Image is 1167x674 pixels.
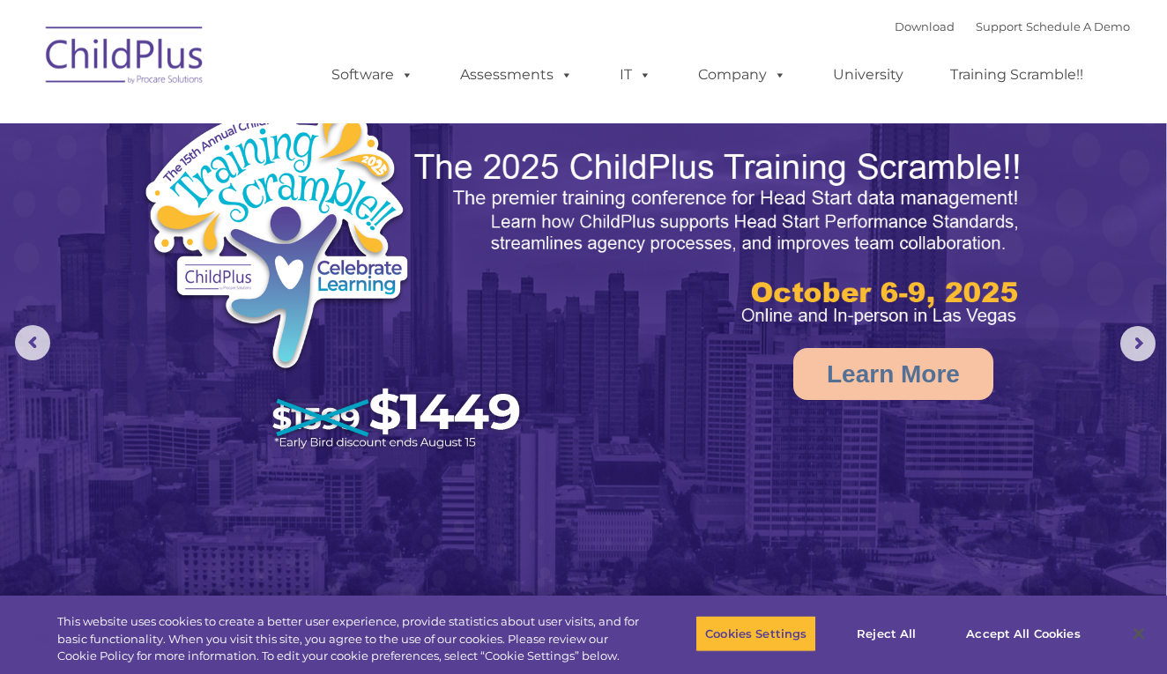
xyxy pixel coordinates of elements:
[245,189,320,202] span: Phone number
[37,14,213,102] img: ChildPlus by Procare Solutions
[680,57,804,93] a: Company
[956,615,1089,652] button: Accept All Cookies
[245,116,299,130] span: Last name
[815,57,921,93] a: University
[976,19,1022,33] a: Support
[442,57,591,93] a: Assessments
[793,348,993,400] a: Learn More
[57,613,642,665] div: This website uses cookies to create a better user experience, provide statistics about user visit...
[831,615,941,652] button: Reject All
[895,19,1130,33] font: |
[695,615,816,652] button: Cookies Settings
[1026,19,1130,33] a: Schedule A Demo
[933,57,1101,93] a: Training Scramble!!
[602,57,669,93] a: IT
[314,57,431,93] a: Software
[895,19,955,33] a: Download
[1119,614,1158,653] button: Close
